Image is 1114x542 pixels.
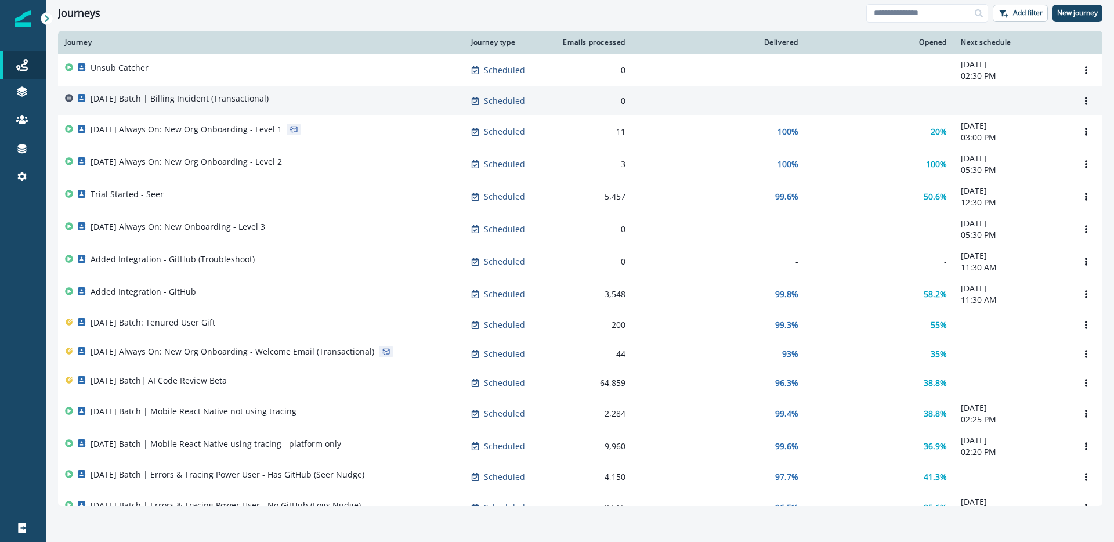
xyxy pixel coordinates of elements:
[1077,221,1095,238] button: Options
[58,310,1102,339] a: [DATE] Batch: Tenured User GiftScheduled20099.3%55%-Options
[1077,188,1095,205] button: Options
[91,469,364,480] p: [DATE] Batch | Errors & Tracing Power User - Has GitHub (Seer Nudge)
[1077,374,1095,392] button: Options
[961,120,1063,132] p: [DATE]
[58,148,1102,180] a: [DATE] Always On: New Org Onboarding - Level 2Scheduled3100%100%[DATE]05:30 PMOptions
[1077,468,1095,486] button: Options
[558,95,625,107] div: 0
[931,126,947,138] p: 20%
[58,54,1102,86] a: Unsub CatcherScheduled0--[DATE]02:30 PMOptions
[777,158,798,170] p: 100%
[924,440,947,452] p: 36.9%
[58,398,1102,430] a: [DATE] Batch | Mobile React Native not using tracingScheduled2,28499.4%38.8%[DATE]02:25 PMOptions
[558,158,625,170] div: 3
[484,348,525,360] p: Scheduled
[961,197,1063,208] p: 12:30 PM
[775,288,798,300] p: 99.8%
[484,377,525,389] p: Scheduled
[924,191,947,203] p: 50.6%
[558,408,625,420] div: 2,284
[558,126,625,138] div: 11
[484,471,525,483] p: Scheduled
[961,446,1063,458] p: 02:20 PM
[91,189,164,200] p: Trial Started - Seer
[782,348,798,360] p: 93%
[961,164,1063,176] p: 05:30 PM
[484,408,525,420] p: Scheduled
[484,502,525,514] p: Scheduled
[961,294,1063,306] p: 11:30 AM
[961,402,1063,414] p: [DATE]
[58,278,1102,310] a: Added Integration - GitHubScheduled3,54899.8%58.2%[DATE]11:30 AMOptions
[961,185,1063,197] p: [DATE]
[961,70,1063,82] p: 02:30 PM
[924,288,947,300] p: 58.2%
[91,438,341,450] p: [DATE] Batch | Mobile React Native using tracing - platform only
[484,126,525,138] p: Scheduled
[961,319,1063,331] p: -
[1013,9,1043,17] p: Add filter
[91,93,269,104] p: [DATE] Batch | Billing Incident (Transactional)
[91,375,227,386] p: [DATE] Batch| AI Code Review Beta
[558,223,625,235] div: 0
[65,38,457,47] div: Journey
[961,377,1063,389] p: -
[91,254,255,265] p: Added Integration - GitHub (Troubleshoot)
[775,440,798,452] p: 99.6%
[812,95,947,107] div: -
[558,191,625,203] div: 5,457
[812,64,947,76] div: -
[484,288,525,300] p: Scheduled
[91,406,296,417] p: [DATE] Batch | Mobile React Native not using tracing
[961,95,1063,107] p: -
[775,191,798,203] p: 99.6%
[484,440,525,452] p: Scheduled
[961,435,1063,446] p: [DATE]
[558,471,625,483] div: 4,150
[961,229,1063,241] p: 05:30 PM
[558,348,625,360] div: 44
[91,317,215,328] p: [DATE] Batch: Tenured User Gift
[484,64,525,76] p: Scheduled
[639,256,798,268] div: -
[961,283,1063,294] p: [DATE]
[775,319,798,331] p: 99.3%
[812,38,947,47] div: Opened
[484,256,525,268] p: Scheduled
[558,288,625,300] div: 3,548
[1077,405,1095,422] button: Options
[558,319,625,331] div: 200
[993,5,1048,22] button: Add filter
[1077,499,1095,516] button: Options
[1077,62,1095,79] button: Options
[1077,253,1095,270] button: Options
[58,7,100,20] h1: Journeys
[58,213,1102,245] a: [DATE] Always On: New Onboarding - Level 3Scheduled0--[DATE]05:30 PMOptions
[58,492,1102,524] a: [DATE] Batch | Errors & Tracing Power User - No GitHub (Logs Nudge)Scheduled3,51596.5%35.6%[DATE]...
[961,262,1063,273] p: 11:30 AM
[58,368,1102,398] a: [DATE] Batch| AI Code Review BetaScheduled64,85996.3%38.8%-Options
[775,471,798,483] p: 97.7%
[91,62,149,74] p: Unsub Catcher
[926,158,947,170] p: 100%
[1057,9,1098,17] p: New journey
[1077,316,1095,334] button: Options
[91,500,361,511] p: [DATE] Batch | Errors & Tracing Power User - No GitHub (Logs Nudge)
[775,502,798,514] p: 96.5%
[91,346,374,357] p: [DATE] Always On: New Org Onboarding - Welcome Email (Transactional)
[812,223,947,235] div: -
[961,38,1063,47] div: Next schedule
[484,319,525,331] p: Scheduled
[639,223,798,235] div: -
[58,430,1102,462] a: [DATE] Batch | Mobile React Native using tracing - platform onlyScheduled9,96099.6%36.9%[DATE]02:...
[961,153,1063,164] p: [DATE]
[1077,438,1095,455] button: Options
[961,348,1063,360] p: -
[91,221,265,233] p: [DATE] Always On: New Onboarding - Level 3
[812,256,947,268] div: -
[558,440,625,452] div: 9,960
[91,156,282,168] p: [DATE] Always On: New Org Onboarding - Level 2
[924,471,947,483] p: 41.3%
[961,250,1063,262] p: [DATE]
[558,64,625,76] div: 0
